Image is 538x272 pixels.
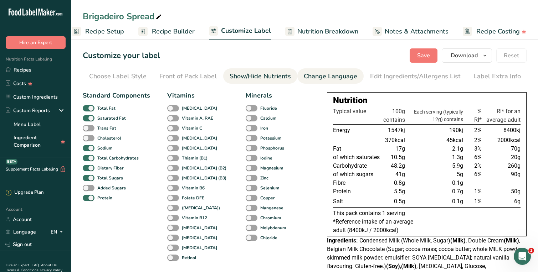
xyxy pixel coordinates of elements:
a: Nutrition Breakdown [285,23,358,40]
div: Choose Label Style [89,72,147,81]
a: Recipe Costing [463,23,527,40]
span: 0.5g [394,198,405,205]
td: Energy [333,125,382,136]
span: Notes & Attachments [385,27,449,36]
td: 20g [483,153,521,162]
td: 6g [483,196,521,208]
a: Hire an Expert . [6,263,31,268]
span: 2% [474,127,482,134]
div: Front of Pack Label [159,72,217,81]
td: Salt [333,196,382,208]
span: 48.2g [391,162,405,169]
span: Customize Label [221,26,271,36]
span: 45kcal [446,137,463,143]
b: Total Carbohydrates [97,155,139,161]
b: [MEDICAL_DATA] [182,135,217,141]
span: 190kj [449,127,463,134]
b: [MEDICAL_DATA] (B3) [182,175,226,181]
b: Total Fat [97,105,116,111]
td: of which saturates [333,153,382,162]
div: Label Extra Info [473,72,521,81]
b: [MEDICAL_DATA] [182,145,217,151]
a: Notes & Attachments [373,23,449,40]
div: EN [51,227,66,236]
button: Reset [496,48,527,63]
b: (Soy) [386,263,400,270]
span: % RI* [474,108,482,123]
td: 2000kcal [483,136,521,145]
span: Nutrition Breakdown [297,27,358,36]
b: Saturated Fat [97,115,126,121]
b: Magnesium [260,165,283,171]
b: ([MEDICAL_DATA]) [182,205,220,211]
span: Reset [504,51,519,60]
a: Recipe Setup [72,23,124,40]
span: 10.5g [391,154,405,161]
div: Upgrade Plan [6,189,43,196]
td: 90g [483,170,521,179]
b: Vitamin A, RAE [182,115,213,121]
div: Change Language [304,72,357,81]
b: Added Sugars [97,185,126,191]
div: Minerals [246,91,288,100]
b: [MEDICAL_DATA] [182,245,217,251]
h1: Customize your label [83,50,160,62]
b: Chloride [260,235,277,241]
span: 0.8g [394,179,405,186]
b: [MEDICAL_DATA] [182,225,217,231]
b: Potassium [260,135,282,141]
th: Typical value [333,107,382,125]
b: Trans Fat [97,125,116,131]
span: 6% [474,171,482,178]
b: Retinol [182,255,196,261]
button: Save [410,48,437,63]
b: Copper [260,195,275,201]
td: 8400kj [483,125,521,136]
span: 5g [457,171,463,178]
div: Brigadeiro Spread [83,10,163,23]
p: This pack contains 1 serving [333,209,521,218]
b: Folate DFE [182,195,204,201]
span: 1% [474,188,482,195]
span: *Reference intake of an average adult (8400kJ / 2000kcal) [333,218,413,234]
td: 260g [483,162,521,170]
span: 1.3g [452,154,463,161]
span: Download [451,51,478,60]
span: 3% [474,145,482,152]
span: Ingredients: [327,237,358,244]
b: (Milk) [450,237,466,244]
td: of which sugars [333,170,382,179]
b: (Milk) [401,263,416,270]
td: Fat [333,145,382,153]
span: 5.9g [452,162,463,169]
div: Show/Hide Nutrients [230,72,291,81]
span: Recipe Costing [476,27,520,36]
b: [MEDICAL_DATA] (B2) [182,165,226,171]
b: Vitamin B6 [182,185,205,191]
span: 5.5g [394,188,405,195]
span: 17g [395,145,405,152]
a: Language [6,226,36,238]
span: 2% [474,137,482,143]
div: Nutrition [333,94,521,107]
b: Selenium [260,185,280,191]
span: 1 [528,248,534,253]
b: Calcium [260,115,277,121]
span: 1547kj [388,127,405,134]
b: Sodium [97,145,113,151]
span: Recipe Setup [85,27,124,36]
b: Molybdenum [260,225,286,231]
b: Thiamin (B1) [182,155,207,161]
span: 6% [474,154,482,161]
span: Save [417,51,430,60]
div: Edit Ingredients/Allergens List [370,72,461,81]
td: Carbohydrate [333,162,382,170]
div: Custom Reports [6,107,50,114]
span: 41g [395,171,405,178]
b: Cholesterol [97,135,121,141]
div: Standard Components [83,91,150,100]
b: Manganese [260,205,283,211]
span: 0.1g [452,198,463,205]
th: Each serving (typically 12g) contains [406,107,465,125]
span: 370kcal [385,137,405,143]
